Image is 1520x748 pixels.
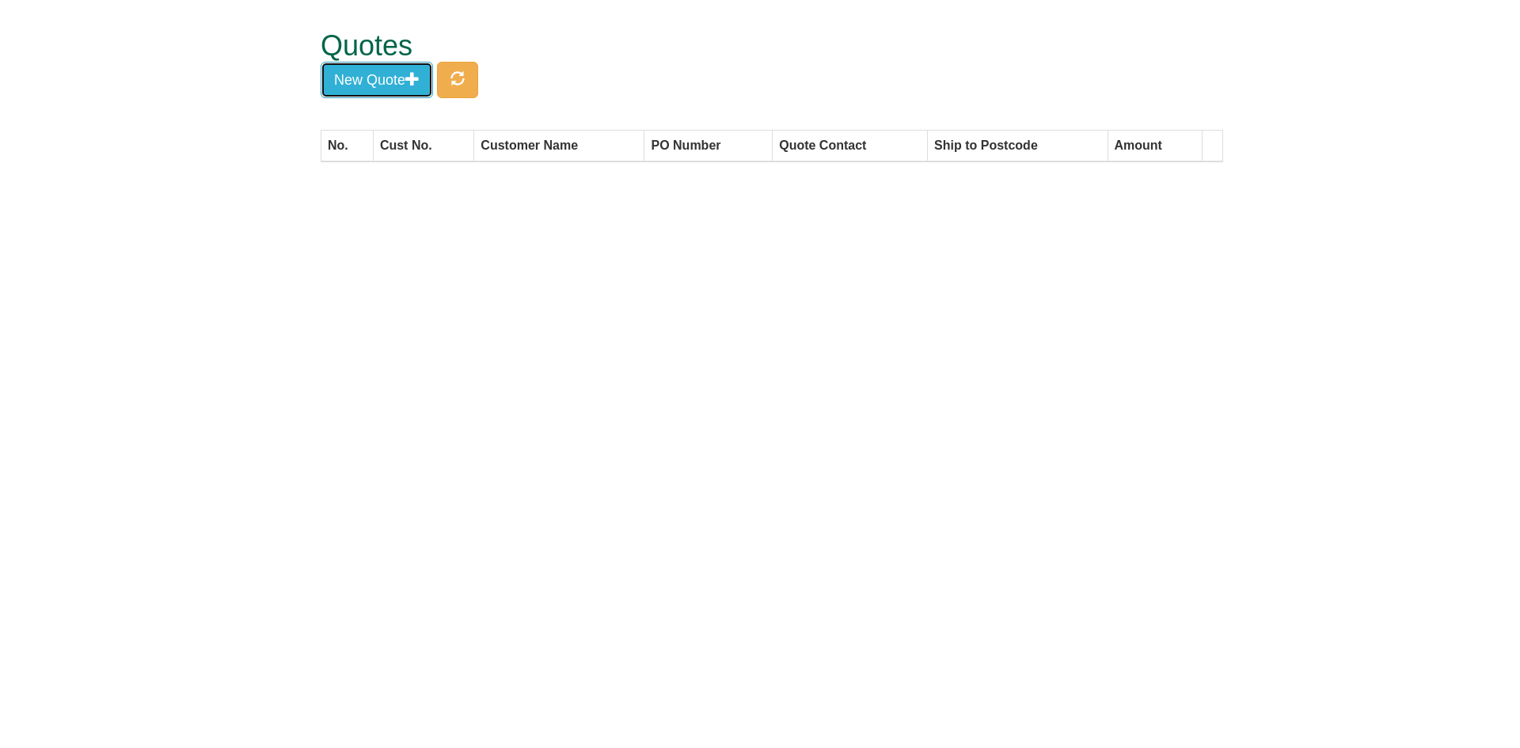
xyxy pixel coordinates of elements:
th: PO Number [644,130,773,161]
th: Cust No. [373,130,473,161]
th: Amount [1108,130,1202,161]
th: No. [321,130,374,161]
th: Ship to Postcode [928,130,1108,161]
h1: Quotes [321,30,1164,62]
button: New Quote [321,62,433,98]
th: Customer Name [474,130,644,161]
th: Quote Contact [773,130,928,161]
